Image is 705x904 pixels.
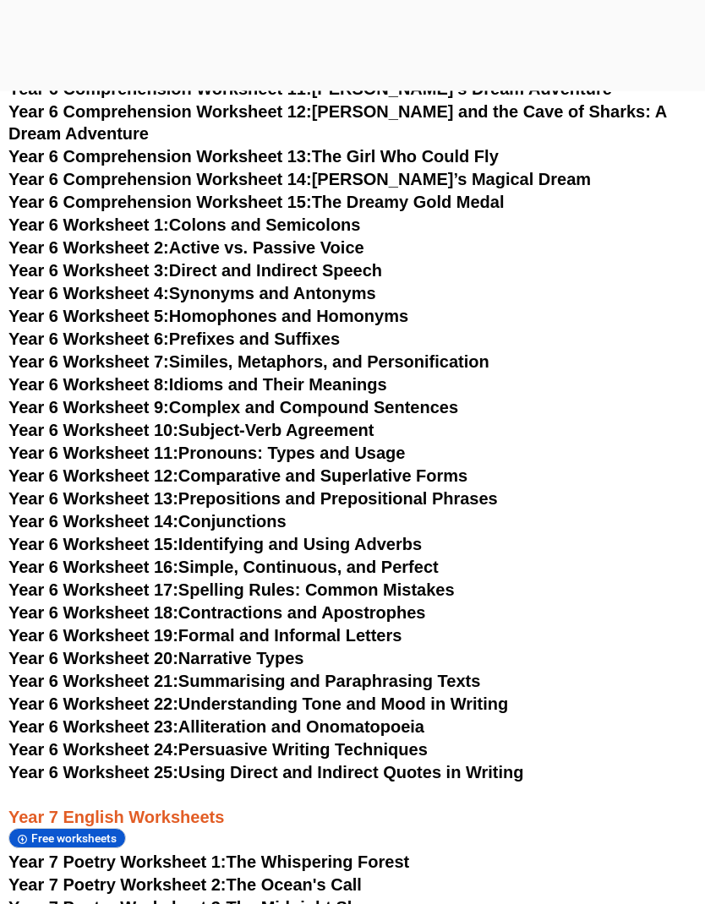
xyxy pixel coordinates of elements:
[8,853,409,872] a: Year 7 Poetry Worksheet 1:The Whispering Forest
[8,103,666,144] a: Year 6 Comprehension Worksheet 12:[PERSON_NAME] and the Cave of Sharks: A Dream Adventure
[8,193,312,212] span: Year 6 Comprehension Worksheet 15:
[8,330,169,349] span: Year 6 Worksheet 6:
[8,876,227,895] span: Year 7 Poetry Worksheet 2:
[8,285,169,303] span: Year 6 Worksheet 4:
[8,604,178,623] span: Year 6 Worksheet 18:
[8,353,489,372] a: Year 6 Worksheet 7:Similes, Metaphors, and Personification
[8,216,169,235] span: Year 6 Worksheet 1:
[8,558,178,577] span: Year 6 Worksheet 16:
[8,399,458,417] a: Year 6 Worksheet 9:Complex and Compound Sentences
[8,467,467,486] a: Year 6 Worksheet 12:Comparative and Superlative Forms
[8,376,387,395] a: Year 6 Worksheet 8:Idioms and Their Meanings
[8,829,126,850] div: Free worksheets
[8,764,178,782] span: Year 6 Worksheet 25:
[8,171,312,189] span: Year 6 Comprehension Worksheet 14:
[8,536,178,554] span: Year 6 Worksheet 15:
[8,853,227,872] span: Year 7 Poetry Worksheet 1:
[8,695,178,714] span: Year 6 Worksheet 22:
[8,171,591,189] a: Year 6 Comprehension Worksheet 14:[PERSON_NAME]’s Magical Dream
[8,650,178,668] span: Year 6 Worksheet 20:
[8,558,439,577] a: Year 6 Worksheet 16:Simple, Continuous, and Perfect
[407,713,705,904] iframe: Chat Widget
[8,399,169,417] span: Year 6 Worksheet 9:
[8,467,178,486] span: Year 6 Worksheet 12:
[8,308,169,326] span: Year 6 Worksheet 5:
[8,627,178,645] span: Year 6 Worksheet 19:
[8,193,505,212] a: Year 6 Comprehension Worksheet 15:The Dreamy Gold Medal
[8,764,523,782] a: Year 6 Worksheet 25:Using Direct and Indirect Quotes in Writing
[8,741,428,760] a: Year 6 Worksheet 24:Persuasive Writing Techniques
[8,741,178,760] span: Year 6 Worksheet 24:
[8,673,480,691] a: Year 6 Worksheet 21:Summarising and Paraphrasing Texts
[8,695,508,714] a: Year 6 Worksheet 22:Understanding Tone and Mood in Writing
[8,785,697,829] h3: Year 7 English Worksheets
[8,422,178,440] span: Year 6 Worksheet 10:
[8,673,178,691] span: Year 6 Worksheet 21:
[8,490,178,509] span: Year 6 Worksheet 13:
[8,876,362,895] a: Year 7 Poetry Worksheet 2:The Ocean's Call
[8,376,169,395] span: Year 6 Worksheet 8:
[8,422,374,440] a: Year 6 Worksheet 10:Subject-Verb Agreement
[8,239,364,258] a: Year 6 Worksheet 2:Active vs. Passive Voice
[8,330,340,349] a: Year 6 Worksheet 6:Prefixes and Suffixes
[8,308,408,326] a: Year 6 Worksheet 5:Homophones and Homonyms
[31,832,122,846] span: Free worksheets
[8,536,422,554] a: Year 6 Worksheet 15:Identifying and Using Adverbs
[8,239,169,258] span: Year 6 Worksheet 2:
[8,627,402,645] a: Year 6 Worksheet 19:Formal and Informal Letters
[8,444,405,463] a: Year 6 Worksheet 11:Pronouns: Types and Usage
[8,581,455,600] a: Year 6 Worksheet 17:Spelling Rules: Common Mistakes
[8,444,178,463] span: Year 6 Worksheet 11:
[8,148,499,166] a: Year 6 Comprehension Worksheet 13:The Girl Who Could Fly
[8,103,312,122] span: Year 6 Comprehension Worksheet 12:
[8,490,498,509] a: Year 6 Worksheet 13:Prepositions and Prepositional Phrases
[8,581,178,600] span: Year 6 Worksheet 17:
[8,216,360,235] a: Year 6 Worksheet 1:Colons and Semicolons
[8,718,424,737] a: Year 6 Worksheet 23:Alliteration and Onomatopoeia
[8,285,376,303] a: Year 6 Worksheet 4:Synonyms and Antonyms
[8,262,382,280] a: Year 6 Worksheet 3:Direct and Indirect Speech
[8,718,178,737] span: Year 6 Worksheet 23:
[8,513,178,531] span: Year 6 Worksheet 14:
[8,148,312,166] span: Year 6 Comprehension Worksheet 13:
[8,650,303,668] a: Year 6 Worksheet 20:Narrative Types
[8,353,169,372] span: Year 6 Worksheet 7:
[8,604,425,623] a: Year 6 Worksheet 18:Contractions and Apostrophes
[8,513,287,531] a: Year 6 Worksheet 14:Conjunctions
[8,262,169,280] span: Year 6 Worksheet 3:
